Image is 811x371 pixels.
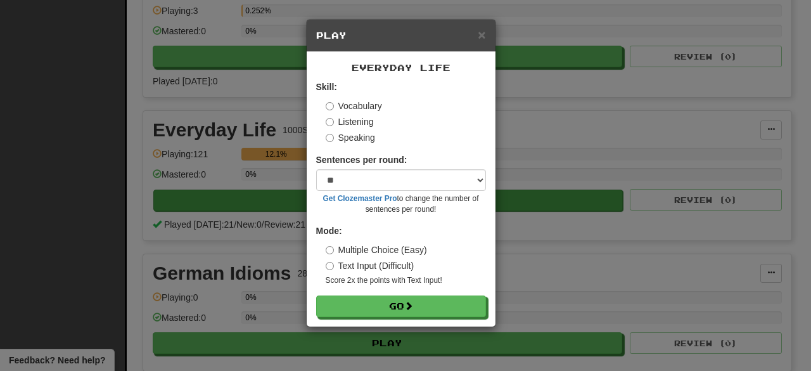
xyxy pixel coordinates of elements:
button: Go [316,296,486,317]
span: Everyday Life [352,62,450,73]
small: Score 2x the points with Text Input ! [326,275,486,286]
input: Multiple Choice (Easy) [326,246,334,254]
label: Listening [326,115,374,128]
strong: Mode: [316,226,342,236]
span: × [478,27,485,42]
label: Multiple Choice (Easy) [326,244,427,256]
label: Text Input (Difficult) [326,259,414,272]
h5: Play [316,29,486,42]
input: Text Input (Difficult) [326,262,334,270]
input: Listening [326,118,334,126]
label: Speaking [326,131,375,144]
label: Sentences per round: [316,153,407,166]
small: to change the number of sentences per round! [316,193,486,215]
input: Speaking [326,134,334,142]
a: Get Clozemaster Pro [323,194,397,203]
strong: Skill: [316,82,337,92]
button: Close [478,28,485,41]
input: Vocabulary [326,102,334,110]
label: Vocabulary [326,100,382,112]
